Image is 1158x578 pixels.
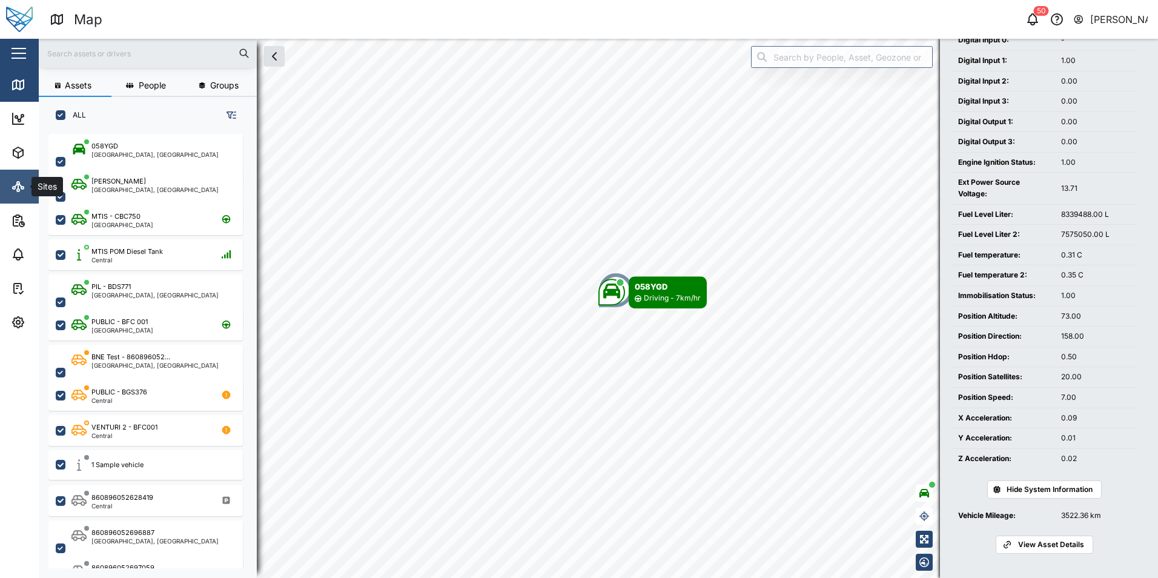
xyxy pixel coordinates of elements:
button: Hide System Information [987,480,1102,499]
div: 0.00 [1061,96,1131,107]
div: Digital Input 2: [958,76,1049,87]
div: 1.00 [1061,157,1131,168]
div: Engine Ignition Status: [958,157,1049,168]
div: 7575050.00 L [1061,229,1131,241]
div: 860896052628419 [91,493,153,503]
div: 50 [1034,6,1049,16]
div: 0.50 [1061,351,1131,363]
div: Digital Output 3: [958,136,1049,148]
span: Assets [65,81,91,90]
canvas: Map [39,39,1158,578]
div: 13.71 [1061,183,1131,194]
div: Assets [31,146,69,159]
div: [PERSON_NAME] [1090,12,1148,27]
input: Search assets or drivers [46,44,250,62]
div: [GEOGRAPHIC_DATA] [91,222,153,228]
div: 860896052697059 [91,563,154,573]
div: BNE Test - 860896052... [91,352,170,362]
div: 20.00 [1061,371,1131,383]
label: ALL [65,110,86,120]
div: PUBLIC - BFC 001 [91,317,148,327]
div: [GEOGRAPHIC_DATA], [GEOGRAPHIC_DATA] [91,362,219,368]
div: 8339488.00 L [1061,209,1131,221]
div: 1.00 [1061,290,1131,302]
div: Digital Input 0: [958,35,1049,46]
div: Driving - 7km/hr [644,293,701,304]
div: 1 Sample vehicle [91,460,144,470]
div: Sites [31,180,61,193]
div: Fuel temperature 2: [958,270,1049,281]
div: - [1061,35,1131,46]
div: [GEOGRAPHIC_DATA], [GEOGRAPHIC_DATA] [91,538,219,544]
div: 860896052696887 [91,528,154,538]
div: [GEOGRAPHIC_DATA], [GEOGRAPHIC_DATA] [91,292,219,298]
div: 0.00 [1061,136,1131,148]
div: 0.01 [1061,433,1131,444]
span: Hide System Information [1007,481,1093,498]
div: 0.02 [1061,453,1131,465]
div: [GEOGRAPHIC_DATA], [GEOGRAPHIC_DATA] [91,151,219,158]
div: Map [31,78,59,91]
div: Y Acceleration: [958,433,1049,444]
div: PUBLIC - BGS376 [91,387,147,397]
button: [PERSON_NAME] [1073,11,1148,28]
div: Central [91,503,153,509]
div: Position Speed: [958,392,1049,404]
div: 3522.36 km [1061,510,1131,522]
div: [PERSON_NAME] [91,176,146,187]
input: Search by People, Asset, Geozone or Place [751,46,933,68]
div: Dashboard [31,112,86,125]
div: grid [48,130,256,568]
div: VENTURI 2 - BFC001 [91,422,157,433]
span: People [139,81,166,90]
span: Groups [210,81,239,90]
img: Main Logo [6,6,33,33]
div: 058YGD [91,141,118,151]
div: MTIS POM Diesel Tank [91,247,163,257]
div: Vehicle Mileage: [958,510,1049,522]
div: Position Altitude: [958,311,1049,322]
div: Position Satellites: [958,371,1049,383]
div: Fuel Level Liter: [958,209,1049,221]
div: 058YGD [635,281,701,293]
div: Position Direction: [958,331,1049,342]
div: Ext Power Source Voltage: [958,177,1049,199]
a: View Asset Details [996,536,1093,554]
div: 0.31 C [1061,250,1131,261]
div: 158.00 [1061,331,1131,342]
div: Digital Output 1: [958,116,1049,128]
div: Digital Input 1: [958,55,1049,67]
div: 73.00 [1061,311,1131,322]
div: Alarms [31,248,69,261]
div: 0.00 [1061,76,1131,87]
div: Settings [31,316,74,329]
div: Map [74,9,102,30]
div: Map marker [598,276,707,308]
div: 1.00 [1061,55,1131,67]
div: Fuel temperature: [958,250,1049,261]
div: PIL - BDS771 [91,282,131,292]
span: View Asset Details [1018,536,1084,553]
div: 0.09 [1061,413,1131,424]
div: Position Hdop: [958,351,1049,363]
div: Z Acceleration: [958,453,1049,465]
div: [GEOGRAPHIC_DATA], [GEOGRAPHIC_DATA] [91,187,219,193]
div: X Acceleration: [958,413,1049,424]
div: Tasks [31,282,65,295]
div: [GEOGRAPHIC_DATA] [91,327,153,333]
div: 0.35 C [1061,270,1131,281]
div: MTIS - CBC750 [91,211,141,222]
div: Digital Input 3: [958,96,1049,107]
div: Central [91,433,157,439]
div: Immobilisation Status: [958,290,1049,302]
div: Fuel Level Liter 2: [958,229,1049,241]
div: Map marker [598,272,634,308]
div: Central [91,397,147,404]
div: 0.00 [1061,116,1131,128]
div: Central [91,257,163,263]
div: Reports [31,214,73,227]
div: 7.00 [1061,392,1131,404]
